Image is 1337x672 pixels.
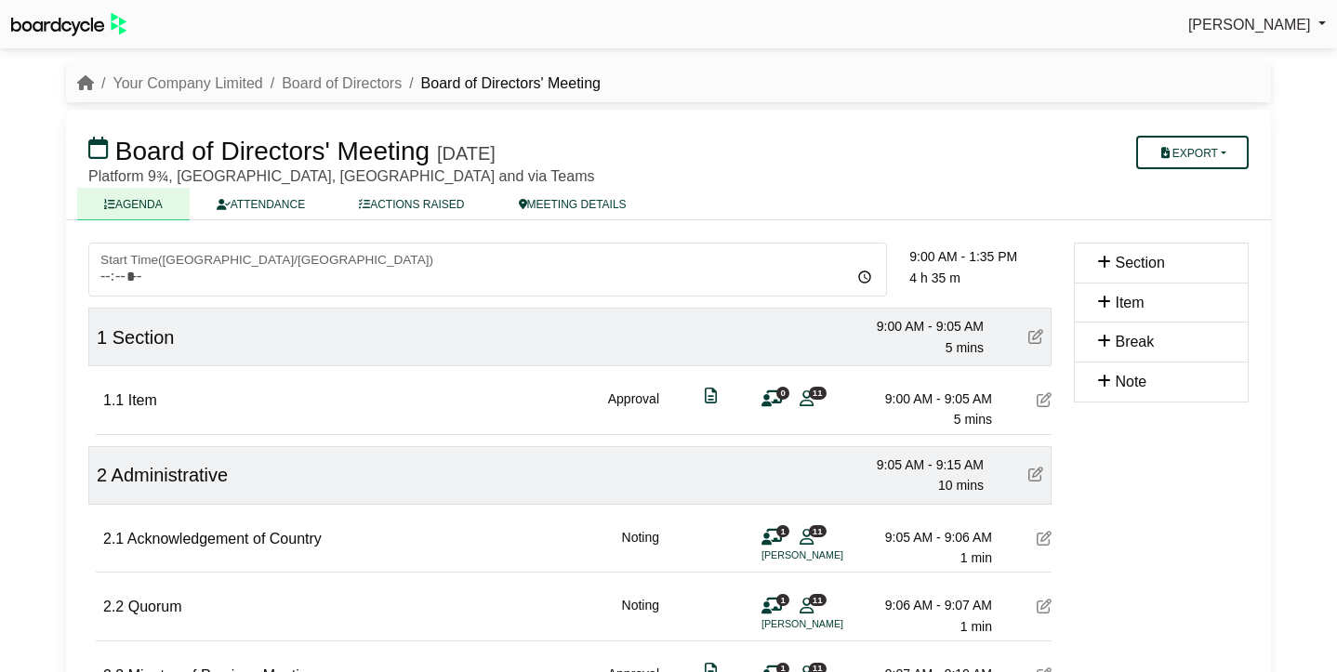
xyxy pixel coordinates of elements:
[97,465,107,485] span: 2
[103,599,124,614] span: 2.2
[437,142,496,165] div: [DATE]
[113,75,262,91] a: Your Company Limited
[1115,295,1144,310] span: Item
[128,599,182,614] span: Quorum
[1115,255,1164,270] span: Section
[809,525,827,537] span: 11
[854,455,984,475] div: 9:05 AM - 9:15 AM
[622,595,659,637] div: Noting
[862,389,992,409] div: 9:00 AM - 9:05 AM
[190,188,332,220] a: ATTENDANCE
[1115,374,1146,389] span: Note
[103,392,124,408] span: 1.1
[113,327,175,348] span: Section
[776,594,789,606] span: 1
[128,392,157,408] span: Item
[332,188,491,220] a: ACTIONS RAISED
[112,465,229,485] span: Administrative
[11,13,126,36] img: BoardcycleBlackGreen-aaafeed430059cb809a45853b8cf6d952af9d84e6e89e1f1685b34bfd5cb7d64.svg
[103,531,124,547] span: 2.1
[1188,13,1326,37] a: [PERSON_NAME]
[77,188,190,220] a: AGENDA
[127,531,322,547] span: Acknowledgement of Country
[492,188,654,220] a: MEETING DETAILS
[909,246,1052,267] div: 9:00 AM - 1:35 PM
[402,72,601,96] li: Board of Directors' Meeting
[960,550,992,565] span: 1 min
[761,616,901,632] li: [PERSON_NAME]
[1188,17,1311,33] span: [PERSON_NAME]
[761,547,901,563] li: [PERSON_NAME]
[97,327,107,348] span: 1
[946,340,984,355] span: 5 mins
[862,595,992,615] div: 9:06 AM - 9:07 AM
[854,316,984,336] div: 9:00 AM - 9:05 AM
[1115,334,1154,349] span: Break
[809,594,827,606] span: 11
[622,527,659,569] div: Noting
[88,168,594,184] span: Platform 9¾, [GEOGRAPHIC_DATA], [GEOGRAPHIC_DATA] and via Teams
[776,387,789,399] span: 0
[608,389,659,430] div: Approval
[954,412,992,427] span: 5 mins
[809,387,827,399] span: 11
[960,619,992,634] span: 1 min
[282,75,402,91] a: Board of Directors
[862,527,992,547] div: 9:05 AM - 9:06 AM
[77,72,601,96] nav: breadcrumb
[1136,136,1249,169] button: Export
[909,270,960,285] span: 4 h 35 m
[938,478,984,493] span: 10 mins
[115,137,430,165] span: Board of Directors' Meeting
[776,525,789,537] span: 1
